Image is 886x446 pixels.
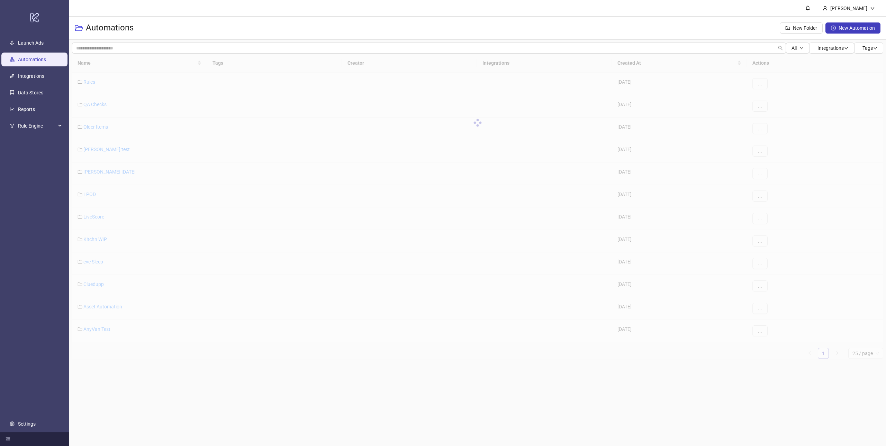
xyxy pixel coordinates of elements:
[18,57,46,62] a: Automations
[862,45,878,51] span: Tags
[75,24,83,32] span: folder-open
[792,45,797,51] span: All
[18,106,35,112] a: Reports
[18,40,44,46] a: Launch Ads
[809,43,854,54] button: Integrationsdown
[839,25,875,31] span: New Automation
[6,437,10,442] span: menu-fold
[86,22,134,34] h3: Automations
[825,22,880,34] button: New Automation
[873,46,878,50] span: down
[823,6,828,11] span: user
[18,421,36,427] a: Settings
[18,90,43,95] a: Data Stores
[10,123,15,128] span: fork
[844,46,849,50] span: down
[785,26,790,30] span: folder-add
[805,6,810,10] span: bell
[828,4,870,12] div: [PERSON_NAME]
[780,22,823,34] button: New Folder
[870,6,875,11] span: down
[793,25,817,31] span: New Folder
[786,43,809,54] button: Alldown
[778,46,783,50] span: search
[817,45,849,51] span: Integrations
[799,46,804,50] span: down
[18,119,56,133] span: Rule Engine
[831,26,836,30] span: plus-circle
[18,73,44,79] a: Integrations
[854,43,883,54] button: Tagsdown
